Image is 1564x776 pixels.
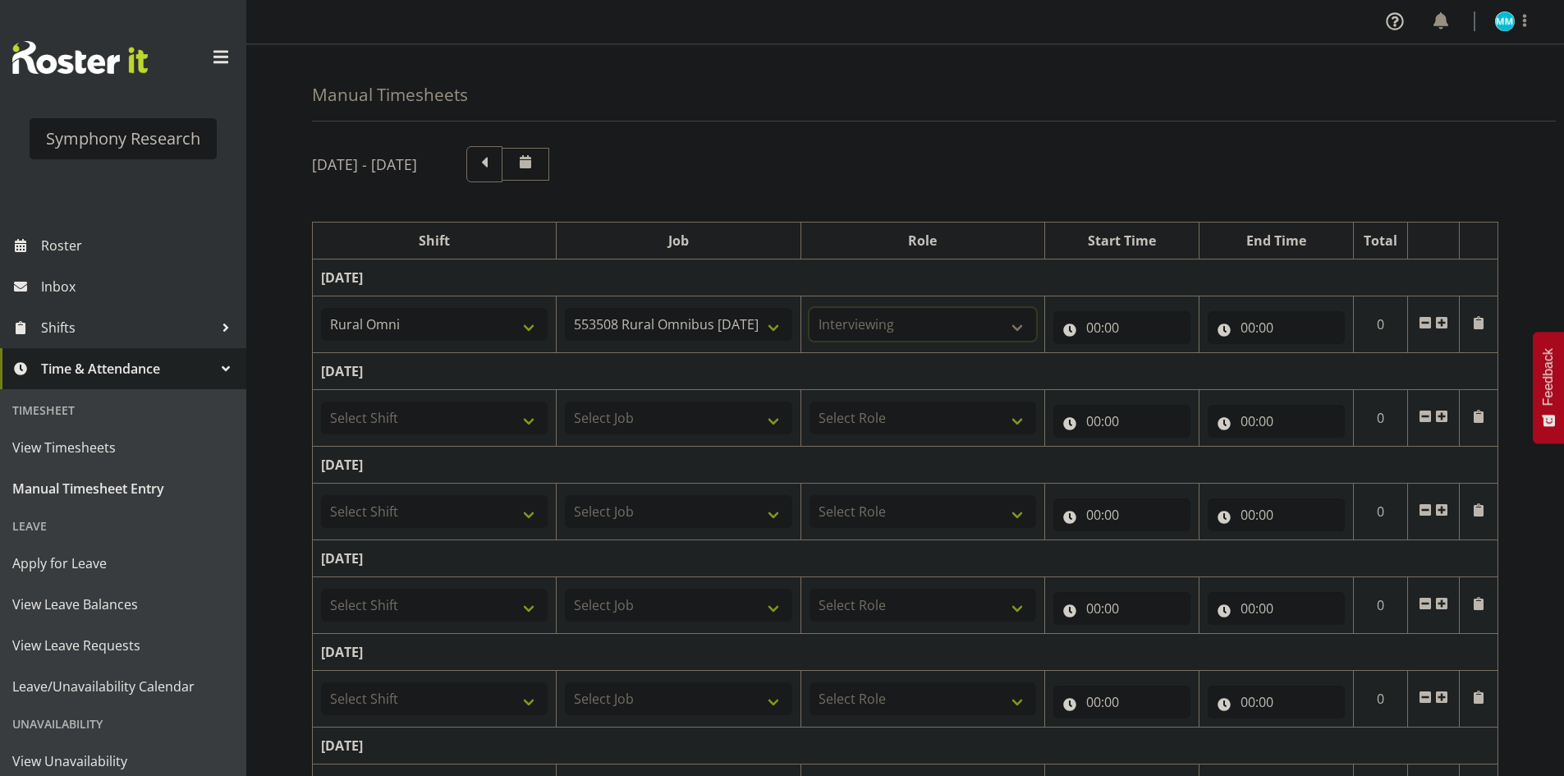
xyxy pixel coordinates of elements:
[1208,311,1345,344] input: Click to select...
[41,233,238,258] span: Roster
[4,543,242,584] a: Apply for Leave
[1053,311,1190,344] input: Click to select...
[4,666,242,707] a: Leave/Unavailability Calendar
[12,592,234,617] span: View Leave Balances
[41,315,213,340] span: Shifts
[1053,592,1190,625] input: Click to select...
[313,634,1498,671] td: [DATE]
[12,551,234,576] span: Apply for Leave
[4,584,242,625] a: View Leave Balances
[1208,498,1345,531] input: Click to select...
[1353,390,1408,447] td: 0
[313,353,1498,390] td: [DATE]
[313,447,1498,484] td: [DATE]
[1353,484,1408,540] td: 0
[321,231,548,250] div: Shift
[1362,231,1400,250] div: Total
[1353,577,1408,634] td: 0
[312,155,417,173] h5: [DATE] - [DATE]
[12,674,234,699] span: Leave/Unavailability Calendar
[12,633,234,658] span: View Leave Requests
[4,468,242,509] a: Manual Timesheet Entry
[312,85,468,104] h4: Manual Timesheets
[1053,498,1190,531] input: Click to select...
[313,259,1498,296] td: [DATE]
[1053,686,1190,719] input: Click to select...
[41,274,238,299] span: Inbox
[4,509,242,543] div: Leave
[1353,296,1408,353] td: 0
[4,393,242,427] div: Timesheet
[313,540,1498,577] td: [DATE]
[1208,405,1345,438] input: Click to select...
[1353,671,1408,728] td: 0
[1208,592,1345,625] input: Click to select...
[810,231,1036,250] div: Role
[12,476,234,501] span: Manual Timesheet Entry
[1053,231,1190,250] div: Start Time
[12,749,234,774] span: View Unavailability
[1495,11,1515,31] img: murphy-mulholland11450.jpg
[1053,405,1190,438] input: Click to select...
[1208,686,1345,719] input: Click to select...
[4,427,242,468] a: View Timesheets
[4,625,242,666] a: View Leave Requests
[12,435,234,460] span: View Timesheets
[41,356,213,381] span: Time & Attendance
[1541,348,1556,406] span: Feedback
[12,41,148,74] img: Rosterit website logo
[46,126,200,151] div: Symphony Research
[1533,332,1564,443] button: Feedback - Show survey
[1208,231,1345,250] div: End Time
[565,231,791,250] div: Job
[4,707,242,741] div: Unavailability
[313,728,1498,765] td: [DATE]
